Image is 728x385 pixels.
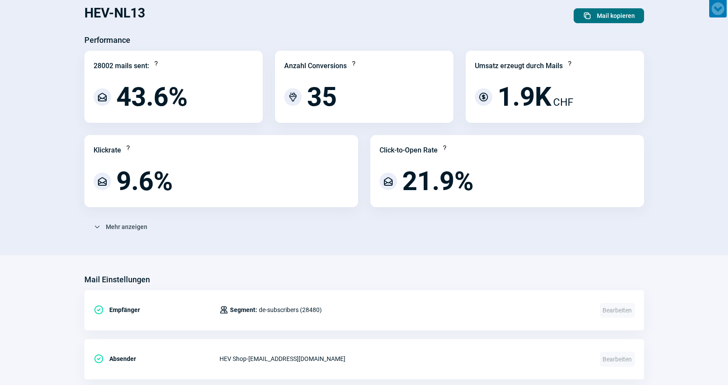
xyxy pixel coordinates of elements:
[106,220,147,234] span: Mehr anzeigen
[94,301,219,319] div: Empfänger
[116,168,173,194] span: 9.6%
[84,33,130,47] h3: Performance
[84,273,150,287] h3: Mail Einstellungen
[84,219,157,234] button: Mehr anzeigen
[116,84,188,110] span: 43.6%
[219,301,322,319] div: de-subscribers (28480)
[94,350,219,368] div: Absender
[553,94,573,110] span: CHF
[219,350,589,368] div: HEV Shop - [EMAIL_ADDRESS][DOMAIN_NAME]
[600,303,635,318] span: Bearbeiten
[94,61,149,71] div: 28002 mails sent:
[597,9,635,23] span: Mail kopieren
[498,84,551,110] span: 1.9K
[94,145,121,156] div: Klickrate
[402,168,474,194] span: 21.9%
[2,16,686,32] span: Am Dienstagabend, [DATE], führen wir ab ca. 21:00 Uhr geplante Wartungsarbeiten durch. Während di...
[307,84,337,110] span: 35
[475,61,563,71] div: Umsatz erzeugt durch Mails
[574,8,644,23] button: Mail kopieren
[293,8,395,16] strong: Wartungsarbeiten am [DATE]
[600,352,635,367] span: Bearbeiten
[284,61,347,71] div: Anzahl Conversions
[380,145,438,156] div: Click-to-Open Rate
[230,305,257,315] span: Segment:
